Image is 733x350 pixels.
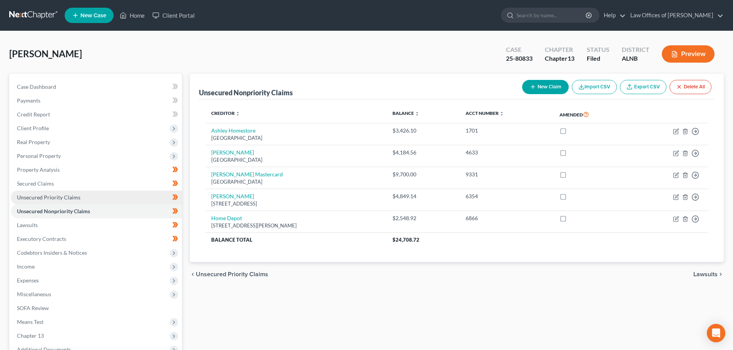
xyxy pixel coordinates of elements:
[568,55,574,62] span: 13
[17,180,54,187] span: Secured Claims
[466,149,548,156] div: 4633
[392,110,419,116] a: Balance unfold_more
[211,200,380,207] div: [STREET_ADDRESS]
[190,271,196,277] i: chevron_left
[17,166,60,173] span: Property Analysis
[17,83,56,90] span: Case Dashboard
[522,80,569,94] button: New Claim
[626,8,723,22] a: Law Offices of [PERSON_NAME]
[466,214,548,222] div: 6866
[80,13,106,18] span: New Case
[190,271,268,277] button: chevron_left Unsecured Priority Claims
[211,156,380,164] div: [GEOGRAPHIC_DATA]
[211,134,380,142] div: [GEOGRAPHIC_DATA]
[17,236,66,242] span: Executory Contracts
[662,45,715,63] button: Preview
[17,111,50,118] span: Credit Report
[620,80,666,94] a: Export CSV
[506,45,533,54] div: Case
[11,80,182,94] a: Case Dashboard
[707,324,725,342] div: Open Intercom Messenger
[587,54,609,63] div: Filed
[670,80,711,94] button: Delete All
[11,191,182,204] a: Unsecured Priority Claims
[693,271,724,277] button: Lawsuits chevron_right
[718,271,724,277] i: chevron_right
[600,8,626,22] a: Help
[392,171,453,178] div: $9,700.00
[466,171,548,178] div: 9331
[9,48,82,59] span: [PERSON_NAME]
[149,8,199,22] a: Client Portal
[17,139,50,145] span: Real Property
[211,127,255,134] a: Ashley Homestore
[466,127,548,134] div: 1701
[499,111,504,116] i: unfold_more
[17,97,40,104] span: Payments
[392,214,453,222] div: $2,548.92
[17,222,38,228] span: Lawsuits
[392,127,453,134] div: $3,426.10
[622,54,650,63] div: ALNB
[211,149,254,156] a: [PERSON_NAME]
[235,111,240,116] i: unfold_more
[211,215,242,221] a: Home Depot
[11,301,182,315] a: SOFA Review
[572,80,617,94] button: Import CSV
[17,263,35,270] span: Income
[17,305,49,311] span: SOFA Review
[392,237,419,243] span: $24,708.72
[11,204,182,218] a: Unsecured Nonpriority Claims
[516,8,587,22] input: Search by name...
[211,171,283,177] a: [PERSON_NAME] Mastercard
[17,208,90,214] span: Unsecured Nonpriority Claims
[17,194,80,201] span: Unsecured Priority Claims
[392,192,453,200] div: $4,849.14
[506,54,533,63] div: 25-80833
[466,110,504,116] a: Acct Number unfold_more
[11,177,182,191] a: Secured Claims
[196,271,268,277] span: Unsecured Priority Claims
[17,277,39,284] span: Expenses
[211,222,380,229] div: [STREET_ADDRESS][PERSON_NAME]
[205,233,386,247] th: Balance Total
[11,108,182,121] a: Credit Report
[466,192,548,200] div: 6354
[211,193,254,199] a: [PERSON_NAME]
[199,88,293,97] div: Unsecured Nonpriority Claims
[17,249,87,256] span: Codebtors Insiders & Notices
[693,271,718,277] span: Lawsuits
[622,45,650,54] div: District
[553,106,631,123] th: Amended
[545,54,574,63] div: Chapter
[415,111,419,116] i: unfold_more
[17,332,44,339] span: Chapter 13
[545,45,574,54] div: Chapter
[211,178,380,186] div: [GEOGRAPHIC_DATA]
[116,8,149,22] a: Home
[11,232,182,246] a: Executory Contracts
[392,149,453,156] div: $4,184.56
[17,318,43,325] span: Means Test
[17,291,51,297] span: Miscellaneous
[211,110,240,116] a: Creditor unfold_more
[17,125,49,131] span: Client Profile
[11,94,182,108] a: Payments
[11,163,182,177] a: Property Analysis
[11,218,182,232] a: Lawsuits
[587,45,609,54] div: Status
[17,153,61,159] span: Personal Property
